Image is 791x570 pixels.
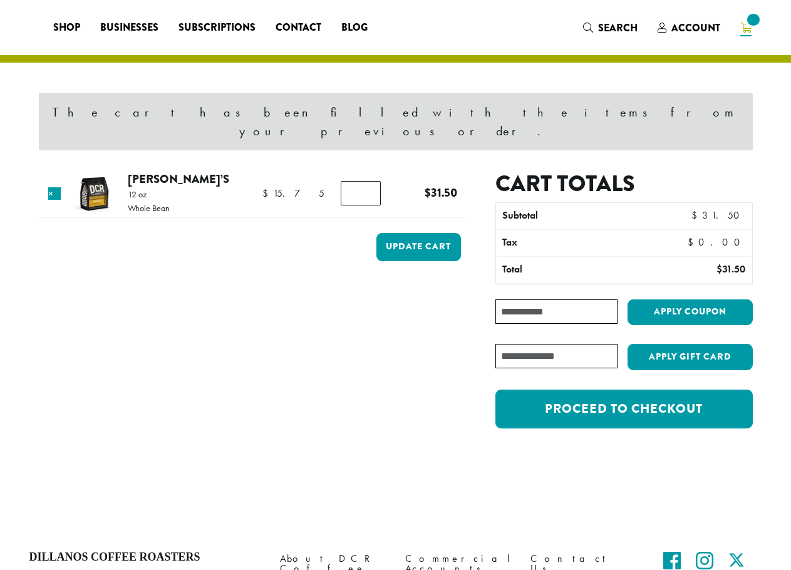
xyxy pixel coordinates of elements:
[331,18,378,38] a: Blog
[48,187,61,200] a: Remove this item
[671,21,720,35] span: Account
[100,20,158,36] span: Businesses
[39,93,753,150] div: The cart has been filled with the items from your previous order.
[128,190,170,199] p: 12 oz
[716,262,745,276] bdi: 31.50
[648,18,730,38] a: Account
[128,170,229,187] a: [PERSON_NAME]’s
[262,187,273,200] span: $
[178,20,256,36] span: Subscriptions
[53,20,80,36] span: Shop
[262,187,324,200] bdi: 15.75
[716,262,722,276] span: $
[628,299,753,325] button: Apply coupon
[341,20,368,36] span: Blog
[496,203,649,229] th: Subtotal
[168,18,266,38] a: Subscriptions
[128,204,170,212] p: Whole Bean
[573,18,648,38] a: Search
[29,551,261,564] h4: Dillanos Coffee Roasters
[691,209,702,222] span: $
[628,344,753,370] button: Apply Gift Card
[266,18,331,38] a: Contact
[496,257,649,283] th: Total
[276,20,321,36] span: Contact
[688,236,746,249] bdi: 0.00
[495,170,752,197] h2: Cart totals
[376,233,461,261] button: Update cart
[425,184,457,201] bdi: 31.50
[341,181,381,205] input: Product quantity
[43,18,90,38] a: Shop
[74,174,115,214] img: Hannah's
[495,390,752,428] a: Proceed to checkout
[90,18,168,38] a: Businesses
[425,184,431,201] span: $
[496,230,677,256] th: Tax
[691,209,745,222] bdi: 31.50
[598,21,638,35] span: Search
[688,236,698,249] span: $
